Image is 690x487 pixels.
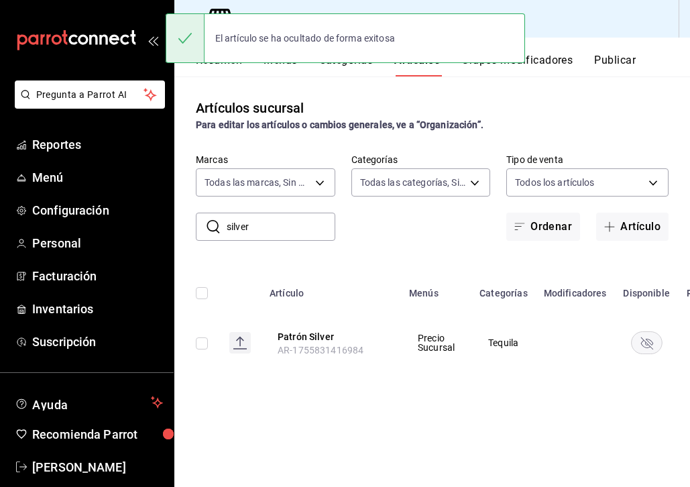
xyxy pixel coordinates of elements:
span: AR-1755831416984 [278,345,363,356]
button: Pregunta a Parrot AI [15,80,165,109]
th: Modificadores [536,268,615,311]
span: Tequila [488,338,519,347]
label: Categorías [351,155,491,164]
th: Disponible [615,268,679,311]
span: Reportes [32,136,163,154]
div: Artículos sucursal [196,98,304,118]
th: Menús [401,268,471,311]
span: Todos los artículos [515,176,595,189]
span: Todas las marcas, Sin marca [205,176,310,189]
th: Artículo [262,268,401,311]
span: Pregunta a Parrot AI [36,88,144,102]
label: Tipo de venta [506,155,669,164]
span: Facturación [32,267,163,285]
span: Inventarios [32,300,163,318]
span: Configuración [32,201,163,219]
th: Categorías [471,268,536,311]
label: Marcas [196,155,335,164]
strong: Para editar los artículos o cambios generales, ve a “Organización”. [196,119,483,130]
span: Todas las categorías, Sin categoría [360,176,466,189]
span: Ayuda [32,394,146,411]
button: edit-product-location [278,330,385,343]
span: Menú [32,168,163,186]
span: Personal [32,234,163,252]
button: Artículo [596,213,669,241]
button: availability-product [631,331,663,354]
span: [PERSON_NAME] [32,458,163,476]
button: Ordenar [506,213,580,241]
input: Buscar artículo [227,213,335,240]
span: Precio Sucursal [418,333,455,352]
div: El artículo se ha ocultado de forma exitosa [205,23,406,53]
span: Recomienda Parrot [32,425,163,443]
button: Publicar [594,54,636,76]
span: Suscripción [32,333,163,351]
button: open_drawer_menu [148,35,158,46]
a: Pregunta a Parrot AI [9,97,165,111]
